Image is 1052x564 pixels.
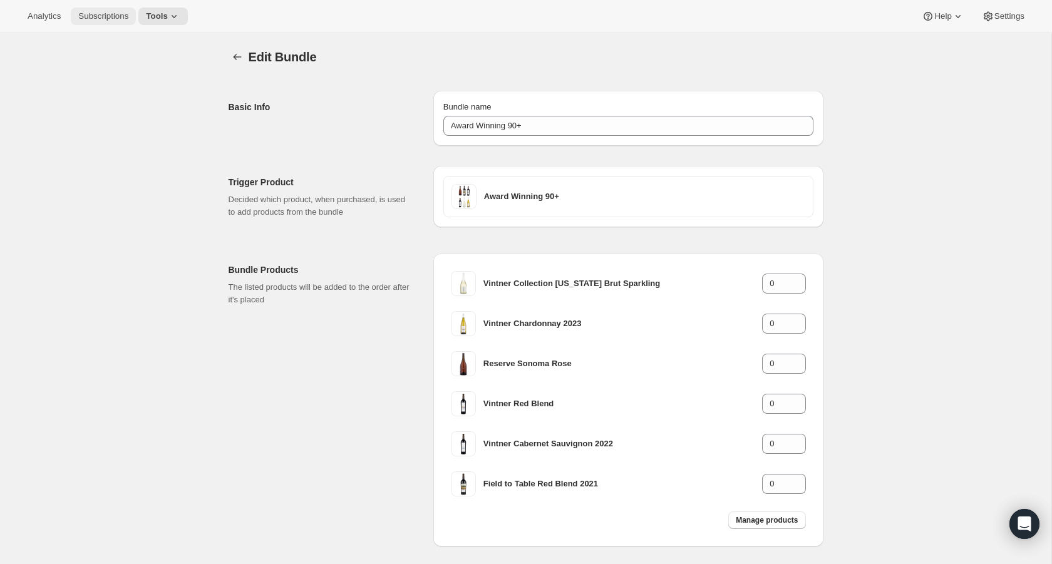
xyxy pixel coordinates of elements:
button: Bundles [229,48,246,66]
span: Bundle name [443,102,492,111]
button: Settings [974,8,1032,25]
span: Tools [146,11,168,21]
h3: Vintner Red Blend [483,397,762,410]
button: Subscriptions [71,8,136,25]
button: Manage products [728,511,805,529]
span: Help [934,11,951,21]
h3: Field to Table Red Blend 2021 [483,478,762,490]
h3: Reserve Sonoma Rose [483,357,762,370]
h3: Award Winning 90+ [484,190,805,203]
span: Manage products [736,515,798,525]
button: Analytics [20,8,68,25]
div: Open Intercom Messenger [1009,509,1039,539]
h2: Trigger Product [229,176,413,188]
h3: Vintner Collection [US_STATE] Brut Sparkling [483,277,762,290]
img: OHW_Wine-Vintner-Collection-Brut-Sparkling_squareFront.jpg [451,271,476,296]
p: Decided which product, when purchased, is used to add products from the bundle [229,193,413,218]
span: Analytics [28,11,61,21]
h2: Basic Info [229,101,413,113]
button: Tools [138,8,188,25]
h3: Vintner Chardonnay 2023 [483,317,762,330]
span: Edit Bundle [249,50,317,64]
h3: Vintner Cabernet Sauvignon 2022 [483,438,762,450]
h2: Bundle Products [229,264,413,276]
span: Settings [994,11,1024,21]
input: ie. Smoothie box [443,116,813,136]
button: Help [914,8,971,25]
p: The listed products will be added to the order after it's placed [229,281,413,306]
span: Subscriptions [78,11,128,21]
